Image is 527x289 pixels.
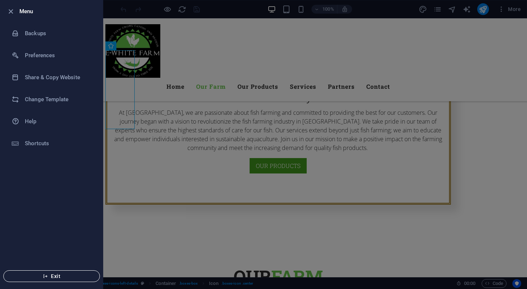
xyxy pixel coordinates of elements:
h6: Backups [25,29,93,38]
a: Help [0,110,103,132]
h6: Preferences [25,51,93,60]
span: Exit [10,273,94,279]
button: Exit [3,270,100,282]
h6: Menu [19,7,97,16]
h6: Shortcuts [25,139,93,148]
h6: Change Template [25,95,93,104]
h6: Help [25,117,93,126]
h6: Share & Copy Website [25,73,93,82]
